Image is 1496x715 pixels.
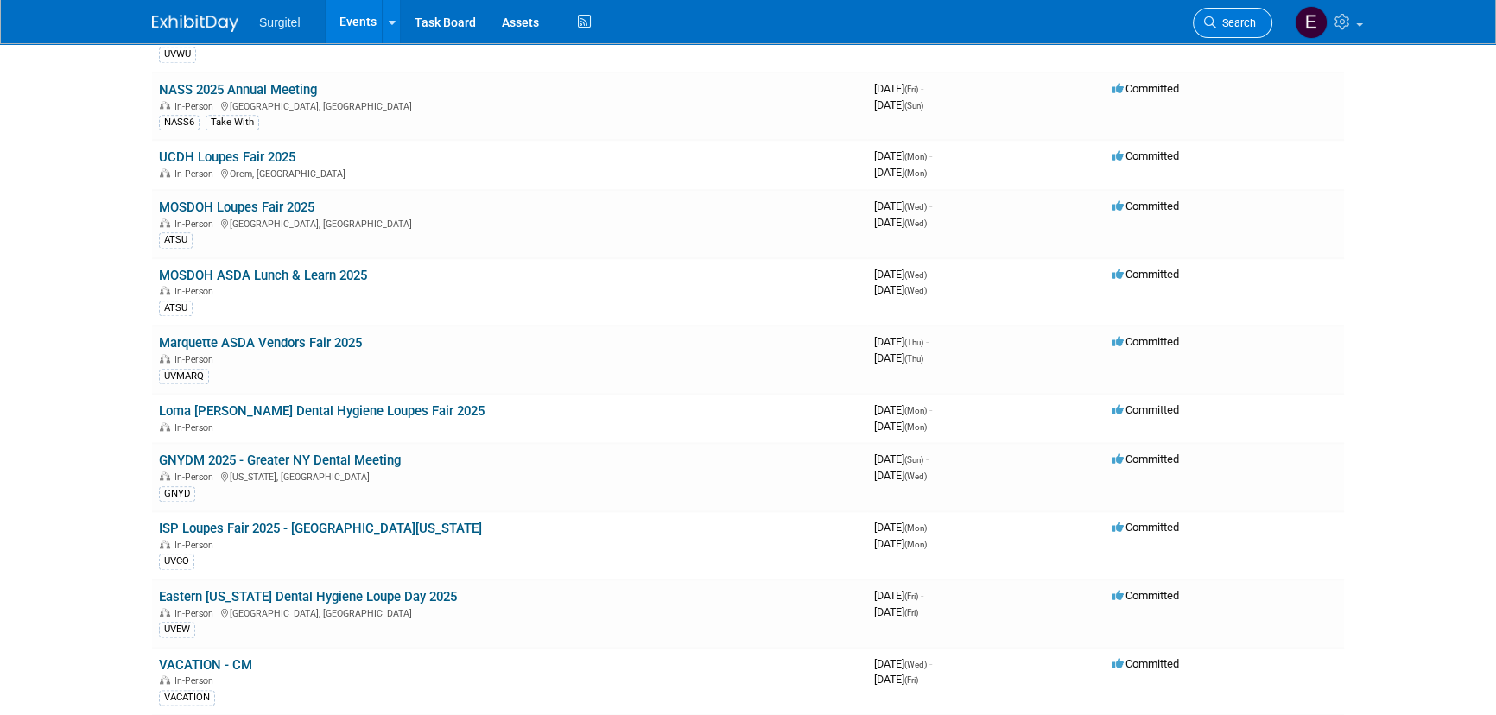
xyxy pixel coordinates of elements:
span: [DATE] [874,82,923,95]
span: - [921,589,923,602]
span: [DATE] [874,469,927,482]
span: Committed [1112,657,1179,670]
div: [GEOGRAPHIC_DATA], [GEOGRAPHIC_DATA] [159,605,860,619]
div: UVWU [159,47,196,62]
img: In-Person Event [160,354,170,363]
img: In-Person Event [160,422,170,431]
div: UVMARQ [159,369,209,384]
span: Committed [1112,335,1179,348]
a: UCDH Loupes Fair 2025 [159,149,295,165]
span: [DATE] [874,149,932,162]
span: (Wed) [904,471,927,481]
a: VACATION - CM [159,657,252,673]
span: [DATE] [874,605,918,618]
span: Committed [1112,199,1179,212]
span: Committed [1112,521,1179,534]
span: (Mon) [904,523,927,533]
span: (Wed) [904,218,927,228]
img: In-Person Event [160,675,170,684]
span: - [929,199,932,212]
span: (Fri) [904,85,918,94]
img: In-Person Event [160,101,170,110]
span: In-Person [174,675,219,687]
div: Take With [206,115,259,130]
span: [DATE] [874,420,927,433]
span: In-Person [174,471,219,483]
div: NASS6 [159,115,200,130]
span: [DATE] [874,283,927,296]
span: [DATE] [874,537,927,550]
span: Committed [1112,589,1179,602]
span: (Wed) [904,270,927,280]
div: ATSU [159,232,193,248]
span: (Mon) [904,540,927,549]
img: In-Person Event [160,471,170,480]
span: [DATE] [874,673,918,686]
div: GNYD [159,486,195,502]
span: - [929,403,932,416]
img: In-Person Event [160,168,170,177]
img: ExhibitDay [152,15,238,32]
span: [DATE] [874,199,932,212]
span: - [929,149,932,162]
span: Committed [1112,403,1179,416]
span: [DATE] [874,521,932,534]
span: Committed [1112,82,1179,95]
a: Search [1193,8,1272,38]
span: (Wed) [904,202,927,212]
span: - [929,268,932,281]
span: - [929,657,932,670]
span: Search [1216,16,1256,29]
span: (Sun) [904,101,923,111]
span: (Fri) [904,675,918,685]
div: [GEOGRAPHIC_DATA], [GEOGRAPHIC_DATA] [159,216,860,230]
span: In-Person [174,540,219,551]
span: In-Person [174,218,219,230]
span: (Sun) [904,455,923,465]
span: Surgitel [259,16,300,29]
a: Eastern [US_STATE] Dental Hygiene Loupe Day 2025 [159,589,457,604]
div: UVEW [159,622,195,637]
a: Loma [PERSON_NAME] Dental Hygiene Loupes Fair 2025 [159,403,485,419]
div: [GEOGRAPHIC_DATA], [GEOGRAPHIC_DATA] [159,98,860,112]
span: - [929,521,932,534]
a: NASS 2025 Annual Meeting [159,82,317,98]
span: [DATE] [874,403,932,416]
span: In-Person [174,101,219,112]
span: (Mon) [904,422,927,432]
a: Marquette ASDA Vendors Fair 2025 [159,335,362,351]
span: Committed [1112,452,1179,465]
img: In-Person Event [160,608,170,617]
span: [DATE] [874,351,923,364]
span: [DATE] [874,452,929,465]
a: MOSDOH ASDA Lunch & Learn 2025 [159,268,367,283]
span: In-Person [174,286,219,297]
span: Committed [1112,149,1179,162]
span: [DATE] [874,98,923,111]
span: (Fri) [904,592,918,601]
span: - [921,82,923,95]
span: (Wed) [904,286,927,295]
span: (Fri) [904,608,918,617]
span: [DATE] [874,166,927,179]
span: [DATE] [874,589,923,602]
span: - [926,452,929,465]
img: Event Coordinator [1295,6,1328,39]
img: In-Person Event [160,286,170,294]
div: [US_STATE], [GEOGRAPHIC_DATA] [159,469,860,483]
img: In-Person Event [160,218,170,227]
span: (Mon) [904,406,927,415]
a: ISP Loupes Fair 2025 - [GEOGRAPHIC_DATA][US_STATE] [159,521,482,536]
span: (Wed) [904,660,927,669]
a: MOSDOH Loupes Fair 2025 [159,199,314,215]
span: (Mon) [904,152,927,161]
span: In-Person [174,168,219,180]
span: - [926,335,929,348]
div: Orem, [GEOGRAPHIC_DATA] [159,166,860,180]
div: UVCO [159,554,194,569]
span: [DATE] [874,335,929,348]
span: (Thu) [904,354,923,364]
a: GNYDM 2025 - Greater NY Dental Meeting [159,452,401,468]
span: [DATE] [874,216,927,229]
span: [DATE] [874,657,932,670]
